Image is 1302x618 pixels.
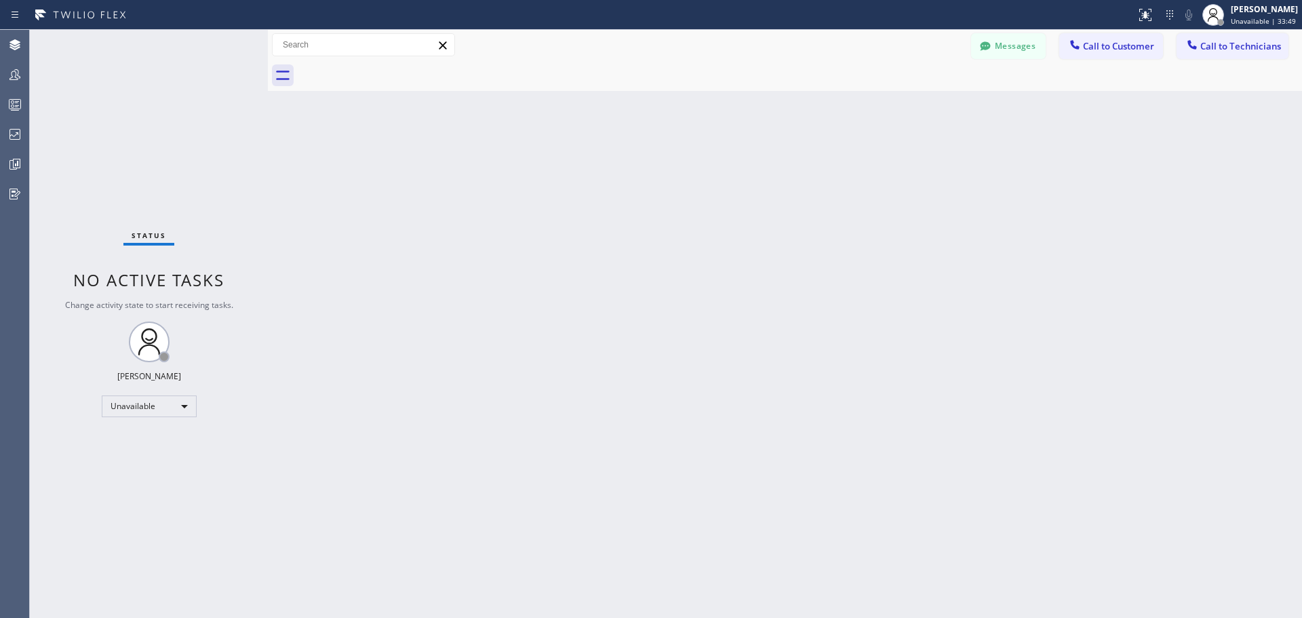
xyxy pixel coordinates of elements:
[273,34,454,56] input: Search
[971,33,1046,59] button: Messages
[1231,16,1296,26] span: Unavailable | 33:49
[1179,5,1198,24] button: Mute
[102,395,197,417] div: Unavailable
[117,370,181,382] div: [PERSON_NAME]
[65,299,233,311] span: Change activity state to start receiving tasks.
[1200,40,1281,52] span: Call to Technicians
[1059,33,1163,59] button: Call to Customer
[73,269,224,291] span: No active tasks
[1177,33,1288,59] button: Call to Technicians
[1231,3,1298,15] div: [PERSON_NAME]
[132,231,166,240] span: Status
[1083,40,1154,52] span: Call to Customer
